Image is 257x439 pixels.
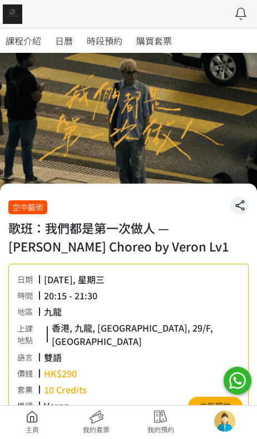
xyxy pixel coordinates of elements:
div: 導師 [17,400,38,412]
span: 時段預約 [87,34,122,47]
span: 日曆 [55,34,73,47]
a: 課程介紹 [6,28,41,53]
span: 購買套票 [136,34,172,47]
div: 時間 [17,290,38,302]
div: Veron [44,399,70,412]
div: 價錢 [17,368,38,379]
div: [DATE], 星期三 [44,273,105,286]
div: 套票 [17,384,38,396]
div: 空中藝術 [8,200,47,214]
div: 雙語 [44,351,62,364]
div: 語言 [17,352,38,363]
a: 日曆 [55,28,73,53]
a: 時段預約 [87,28,122,53]
a: 購買套票 [136,28,172,53]
div: 日期 [17,274,38,285]
h1: 歌班：我們都是第一次做人 — [PERSON_NAME] Choreo by Veron Lv1 [8,219,249,255]
div: 上課地點 [17,323,46,346]
button: 立即預約 [188,397,243,415]
div: 10 Credits [44,383,87,396]
div: 20:15 - 21:30 [44,289,97,302]
span: 課程介紹 [6,34,41,47]
div: 地區 [17,306,38,318]
div: 九龍 [44,305,62,318]
div: HK$290 [44,367,77,380]
div: 香港, 九龍, [GEOGRAPHIC_DATA], 29/F, [GEOGRAPHIC_DATA] [52,321,240,348]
